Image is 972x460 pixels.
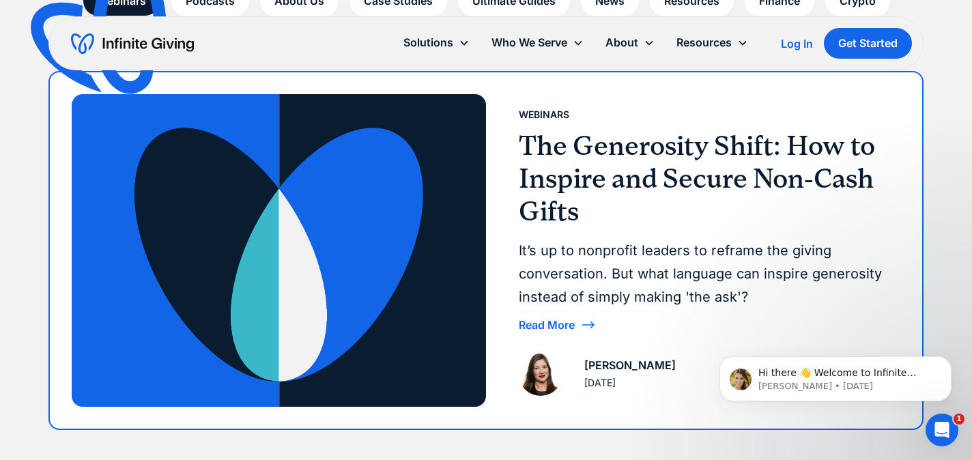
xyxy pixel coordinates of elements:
div: Solutions [403,33,453,52]
div: Solutions [392,28,481,57]
a: Log In [781,35,813,52]
div: Webinars [519,106,569,123]
div: Resources [666,28,759,57]
div: Log In [781,38,813,49]
span: 1 [954,414,964,425]
div: It’s up to nonprofit leaders to reframe the giving conversation. But what language can inspire ge... [519,239,889,308]
iframe: Intercom live chat [926,414,958,446]
h3: The Generosity Shift: How to Inspire and Secure Non-Cash Gifts [519,130,889,228]
div: Resources [676,33,732,52]
div: About [605,33,638,52]
div: [PERSON_NAME] [584,356,676,375]
div: Who We Serve [491,33,567,52]
div: Read More [519,319,575,330]
a: home [71,33,194,55]
iframe: Intercom notifications message [699,328,972,423]
div: [DATE] [584,375,616,391]
a: WebinarsThe Generosity Shift: How to Inspire and Secure Non-Cash GiftsIt’s up to nonprofit leader... [50,72,922,428]
div: Who We Serve [481,28,595,57]
a: Get Started [824,28,912,59]
div: About [595,28,666,57]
